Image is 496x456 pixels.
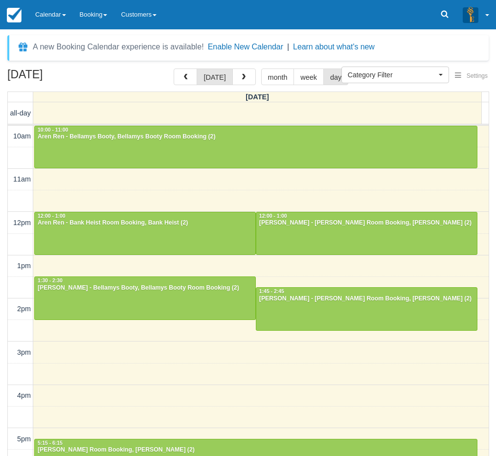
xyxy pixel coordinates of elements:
[34,126,477,169] a: 10:00 - 11:00Aren Ren - Bellamys Booty, Bellamys Booty Room Booking (2)
[467,72,488,79] span: Settings
[13,132,31,140] span: 10am
[449,69,494,83] button: Settings
[256,212,477,255] a: 12:00 - 1:00[PERSON_NAME] - [PERSON_NAME] Room Booking, [PERSON_NAME] (2)
[246,93,269,101] span: [DATE]
[7,8,22,23] img: checkfront-main-nav-mini-logo.png
[17,262,31,270] span: 1pm
[259,295,474,303] div: [PERSON_NAME] - [PERSON_NAME] Room Booking, [PERSON_NAME] (2)
[348,70,436,80] span: Category Filter
[38,278,63,283] span: 1:30 - 2:30
[38,440,63,446] span: 5:15 - 6:15
[37,133,474,141] div: Aren Ren - Bellamys Booty, Bellamys Booty Room Booking (2)
[197,68,232,85] button: [DATE]
[256,287,477,330] a: 1:45 - 2:45[PERSON_NAME] - [PERSON_NAME] Room Booking, [PERSON_NAME] (2)
[38,213,66,219] span: 12:00 - 1:00
[208,42,283,52] button: Enable New Calendar
[463,7,478,23] img: A3
[13,219,31,227] span: 12pm
[17,348,31,356] span: 3pm
[37,284,253,292] div: [PERSON_NAME] - Bellamys Booty, Bellamys Booty Room Booking (2)
[323,68,348,85] button: day
[13,175,31,183] span: 11am
[17,305,31,313] span: 2pm
[259,213,287,219] span: 12:00 - 1:00
[17,435,31,443] span: 5pm
[17,391,31,399] span: 4pm
[259,219,474,227] div: [PERSON_NAME] - [PERSON_NAME] Room Booking, [PERSON_NAME] (2)
[261,68,294,85] button: month
[34,276,256,319] a: 1:30 - 2:30[PERSON_NAME] - Bellamys Booty, Bellamys Booty Room Booking (2)
[38,127,68,133] span: 10:00 - 11:00
[293,68,324,85] button: week
[259,289,284,294] span: 1:45 - 2:45
[287,43,289,51] span: |
[7,68,131,87] h2: [DATE]
[293,43,375,51] a: Learn about what's new
[34,212,256,255] a: 12:00 - 1:00Aren Ren - Bank Heist Room Booking, Bank Heist (2)
[33,41,204,53] div: A new Booking Calendar experience is available!
[37,219,253,227] div: Aren Ren - Bank Heist Room Booking, Bank Heist (2)
[37,446,474,454] div: [PERSON_NAME] Room Booking, [PERSON_NAME] (2)
[341,67,449,83] button: Category Filter
[10,109,31,117] span: all-day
